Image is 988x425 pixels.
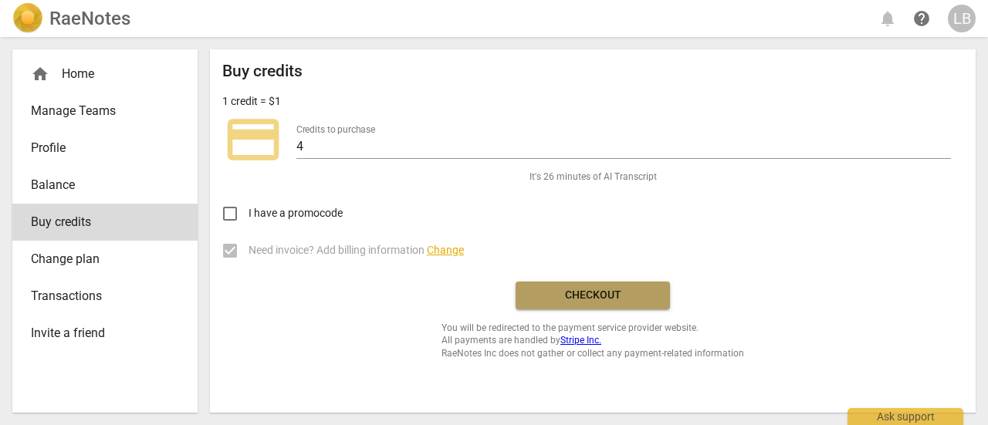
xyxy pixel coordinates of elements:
[222,62,303,81] h2: Buy credits
[12,3,130,34] a: LogoRaeNotes
[31,176,167,194] span: Balance
[427,244,464,256] span: Change
[296,125,375,134] label: Credits to purchase
[442,322,744,360] span: You will be redirected to the payment service provider website. All payments are handled by RaeNo...
[12,315,198,352] a: Invite a friend
[912,9,931,28] span: help
[12,3,43,34] img: Logo
[530,170,657,184] span: It's 26 minutes of AI Transcript
[222,109,284,170] span: credit_card
[31,250,167,268] span: Change plan
[12,167,198,204] a: Balance
[31,287,167,305] span: Transactions
[908,5,936,32] a: Help
[516,282,670,309] button: Checkout
[222,93,281,110] p: 1 credit = $1
[948,5,976,32] button: LB
[31,139,167,157] span: Profile
[12,93,198,130] a: Manage Teams
[31,65,167,83] div: Home
[249,242,464,258] span: Need invoice? Add billing information
[249,205,343,221] span: I have a promocode
[12,130,198,167] a: Profile
[528,288,658,303] span: Checkout
[12,278,198,315] a: Transactions
[12,241,198,278] a: Change plan
[12,56,198,93] div: Home
[560,335,601,346] a: Stripe Inc.
[848,408,963,425] div: Ask support
[12,204,198,241] a: Buy credits
[49,8,130,29] h2: RaeNotes
[31,324,167,342] span: Invite a friend
[31,65,49,83] span: home
[31,213,167,231] span: Buy credits
[31,102,167,120] span: Manage Teams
